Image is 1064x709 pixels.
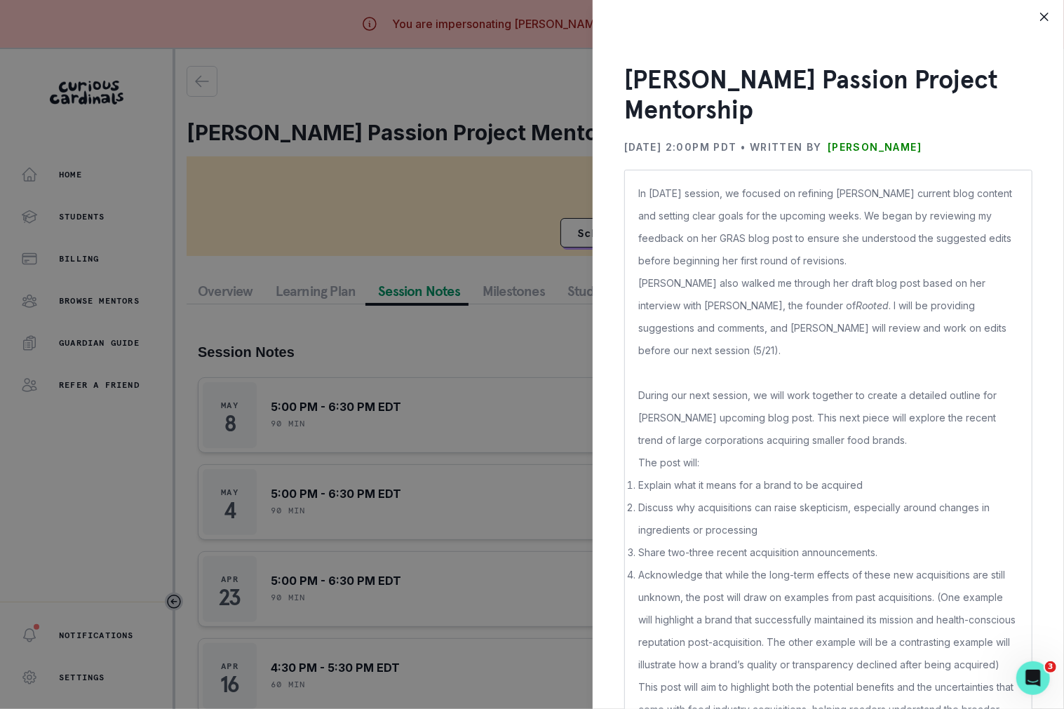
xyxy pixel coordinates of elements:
iframe: Intercom live chat [1016,661,1050,695]
button: Close [1033,6,1056,28]
p: The post will: [638,452,1018,474]
p: Share two-three recent acquisition announcements. [638,541,1018,564]
h3: [PERSON_NAME] Passion Project Mentorship [624,65,1032,125]
p: Acknowledge that while the long-term effects of these new acquisitions are still unknown, the pos... [638,564,1018,676]
p: [DATE] 2:00PM PDT • Written by [624,136,822,158]
span: 3 [1045,661,1056,673]
p: [PERSON_NAME] [828,136,922,158]
p: During our next session, we will work together to create a detailed outline for [PERSON_NAME] upc... [638,362,1018,452]
p: Explain what it means for a brand to be acquired [638,474,1018,497]
p: In [DATE] session, we focused on refining [PERSON_NAME] current blog content and setting clear go... [638,182,1018,272]
p: Discuss why acquisitions can raise skepticism, especially around changes in ingredients or proces... [638,497,1018,541]
em: Rooted [856,299,889,311]
p: [PERSON_NAME] also walked me through her draft blog post based on her interview with [PERSON_NAME... [638,272,1018,362]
